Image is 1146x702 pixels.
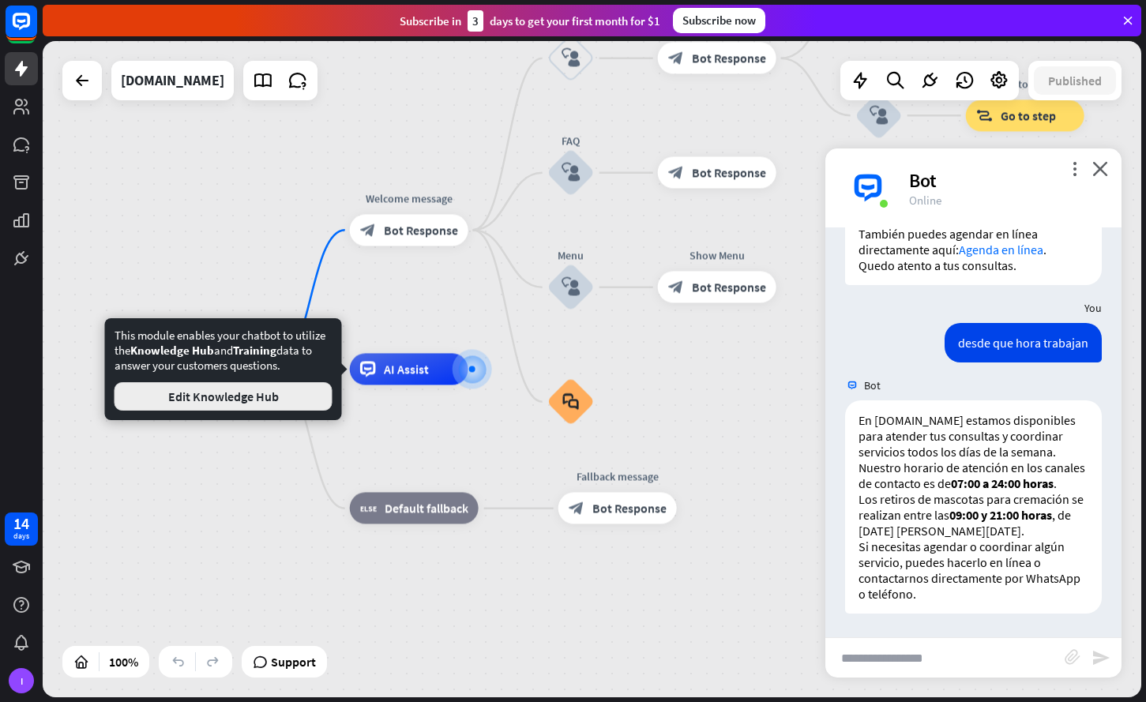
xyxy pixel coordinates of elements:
[385,501,468,516] span: Default fallback
[1001,107,1056,123] span: Go to step
[13,531,29,542] div: days
[1065,649,1080,665] i: block_attachment
[668,165,684,181] i: block_bot_response
[859,257,1088,273] p: Quedo atento a tus consultas.
[121,61,224,100] div: byepet.cl
[468,10,483,32] div: 3
[954,76,1096,92] div: Back to Menu
[668,51,684,66] i: block_bot_response
[384,362,429,377] span: AI Assist
[13,6,60,54] button: Open LiveChat chat widget
[864,378,881,392] span: Bot
[524,248,618,264] div: Menu
[547,469,689,485] div: Fallback message
[859,491,1088,539] p: Los retiros de mascotas para cremación se realizan entre las , de [DATE] [PERSON_NAME][DATE].
[945,323,1102,362] div: desde que hora trabajan
[1034,66,1116,95] button: Published
[338,190,480,206] div: Welcome message
[400,10,660,32] div: Subscribe in days to get your first month for $1
[130,343,214,358] span: Knowledge Hub
[562,49,581,68] i: block_user_input
[668,280,684,295] i: block_bot_response
[859,226,1088,257] p: También puedes agendar en línea directamente aquí: .
[859,539,1088,602] p: Si necesitas agendar o coordinar algún servicio, puedes hacerlo en línea o contactarnos directame...
[1067,161,1082,176] i: more_vert
[1084,301,1102,315] span: You
[569,501,584,516] i: block_bot_response
[115,382,333,411] button: Edit Knowledge Hub
[949,507,1052,523] strong: 09:00 y 21:00 horas
[646,248,788,264] div: Show Menu
[870,106,889,125] i: block_user_input
[1092,648,1110,667] i: send
[562,393,579,411] i: block_faq
[692,280,766,295] span: Bot Response
[9,668,34,693] div: I
[115,328,333,411] div: This module enables your chatbot to utilize the and data to answer your customers questions.
[562,163,581,182] i: block_user_input
[692,165,766,181] span: Bot Response
[832,76,926,92] div: No
[13,516,29,531] div: 14
[562,278,581,297] i: block_user_input
[909,168,1103,193] div: Bot
[859,412,1088,491] p: En [DOMAIN_NAME] estamos disponibles para atender tus consultas y coordinar servicios todos los d...
[951,475,1054,491] strong: 07:00 a 24:00 horas
[909,193,1103,208] div: Online
[976,107,993,123] i: block_goto
[5,512,38,546] a: 14 days
[692,51,766,66] span: Bot Response
[524,133,618,149] div: FAQ
[271,649,316,674] span: Support
[959,242,1043,257] a: Agenda en línea
[673,8,765,33] div: Subscribe now
[384,222,458,238] span: Bot Response
[360,501,377,516] i: block_fallback
[1092,161,1108,176] i: close
[592,501,667,516] span: Bot Response
[233,343,276,358] span: Training
[104,649,143,674] div: 100%
[360,222,376,238] i: block_bot_response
